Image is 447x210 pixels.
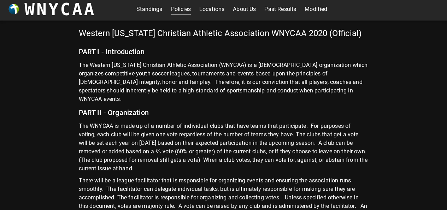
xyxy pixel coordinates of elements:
[136,4,162,15] a: Standings
[171,4,191,15] a: Policies
[199,4,224,15] a: Locations
[264,4,296,15] a: Past Results
[8,4,19,15] img: wnycaaBall.png
[79,103,369,122] h6: PART II - Organization
[79,28,369,42] h5: Western [US_STATE] Christian Athletic Association WNYCAA 2020 (Official)
[305,4,327,15] a: Modified
[79,122,369,176] p: The WNYCAA is made up of a number of individual clubs that have teams that participate. For purpo...
[79,61,369,103] p: The Western [US_STATE] Christian Athletic Association (WNYCAA) is a [DEMOGRAPHIC_DATA] organizati...
[233,4,256,15] a: About Us
[79,42,369,61] h6: PART I - Introduction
